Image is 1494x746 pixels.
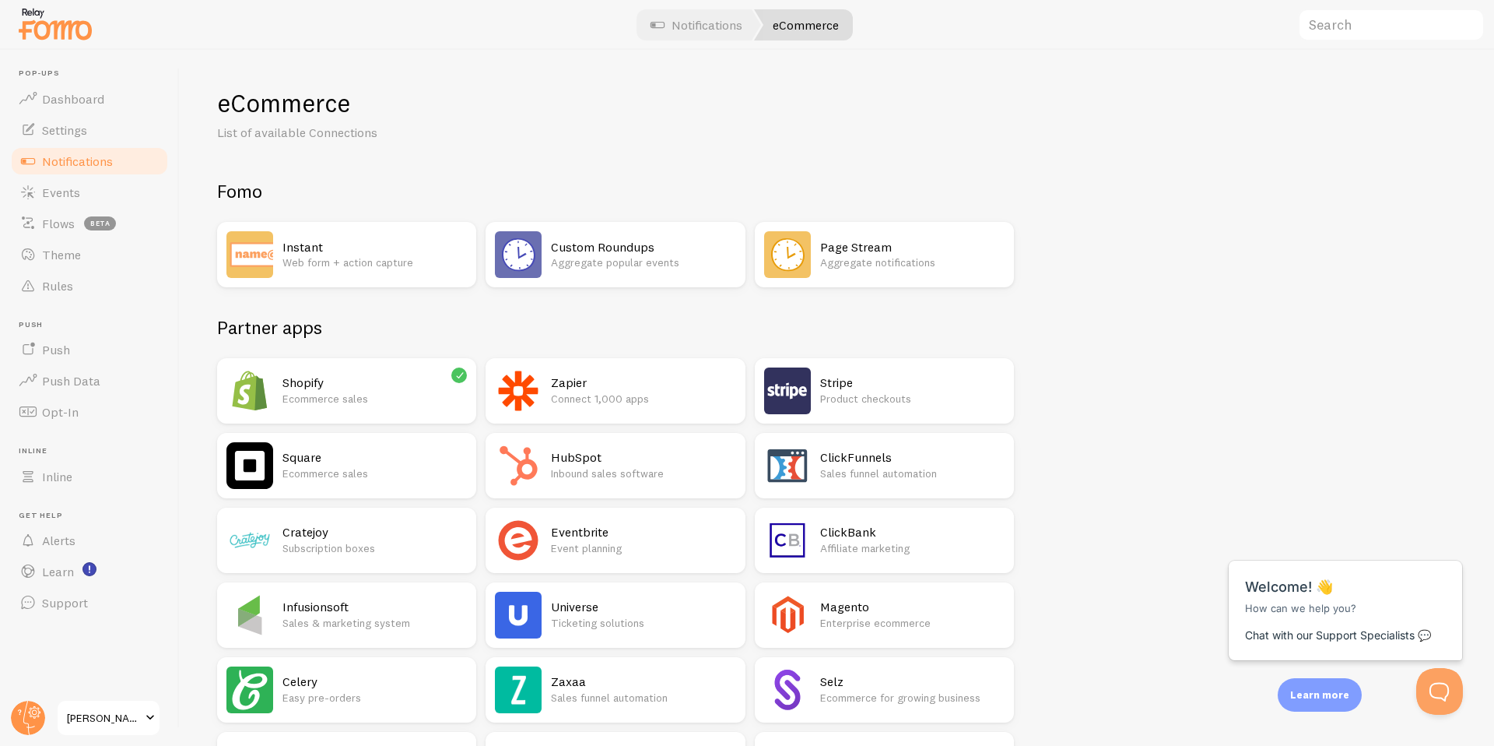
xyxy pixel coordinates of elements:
[9,556,170,587] a: Learn
[820,391,1005,406] p: Product checkouts
[9,396,170,428] a: Opt-In
[9,239,170,270] a: Theme
[820,615,1005,631] p: Enterprise ecommerce
[226,442,273,489] img: Square
[282,391,467,406] p: Ecommerce sales
[19,320,170,330] span: Push
[226,592,273,639] img: Infusionsoft
[282,255,467,270] p: Web form + action capture
[42,404,79,420] span: Opt-In
[495,368,542,414] img: Zapier
[282,615,467,631] p: Sales & marketing system
[42,564,74,579] span: Learn
[217,124,591,142] p: List of available Connections
[282,375,467,391] h2: Shopify
[551,540,735,556] p: Event planning
[1221,522,1471,668] iframe: Help Scout Beacon - Messages and Notifications
[820,524,1005,540] h2: ClickBank
[820,599,1005,615] h2: Magento
[764,592,811,639] img: Magento
[84,216,116,230] span: beta
[9,208,170,239] a: Flows beta
[217,315,1014,340] h2: Partner apps
[282,524,467,540] h2: Cratejoy
[820,690,1005,706] p: Ecommerce for growing business
[42,122,87,138] span: Settings
[282,690,467,706] p: Easy pre-orders
[551,449,735,466] h2: HubSpot
[9,587,170,618] a: Support
[9,525,170,556] a: Alerts
[19,69,170,79] span: Pop-ups
[282,599,467,615] h2: Infusionsoft
[820,239,1005,255] h2: Page Stream
[551,674,735,690] h2: Zaxaa
[9,365,170,396] a: Push Data
[9,83,170,114] a: Dashboard
[551,391,735,406] p: Connect 1,000 apps
[820,449,1005,466] h2: ClickFunnels
[9,177,170,208] a: Events
[551,615,735,631] p: Ticketing solutions
[551,690,735,706] p: Sales funnel automation
[226,368,273,414] img: Shopify
[820,540,1005,556] p: Affiliate marketing
[9,146,170,177] a: Notifications
[226,517,273,564] img: Cratejoy
[764,517,811,564] img: ClickBank
[820,466,1005,481] p: Sales funnel automation
[226,667,273,713] img: Celery
[1290,688,1349,702] p: Learn more
[1416,668,1463,715] iframe: Help Scout Beacon - Open
[226,231,273,278] img: Instant
[820,255,1005,270] p: Aggregate notifications
[764,231,811,278] img: Page Stream
[495,667,542,713] img: Zaxaa
[9,461,170,492] a: Inline
[42,469,72,484] span: Inline
[42,153,113,169] span: Notifications
[282,674,467,690] h2: Celery
[42,533,75,548] span: Alerts
[551,524,735,540] h2: Eventbrite
[551,599,735,615] h2: Universe
[551,375,735,391] h2: Zapier
[282,449,467,466] h2: Square
[67,709,141,727] span: [PERSON_NAME]
[495,231,542,278] img: Custom Roundups
[42,91,104,107] span: Dashboard
[1278,678,1362,712] div: Learn more
[82,562,96,576] svg: <p>Watch New Feature Tutorials!</p>
[42,216,75,231] span: Flows
[764,368,811,414] img: Stripe
[282,540,467,556] p: Subscription boxes
[42,373,100,389] span: Push Data
[9,334,170,365] a: Push
[282,466,467,481] p: Ecommerce sales
[9,114,170,146] a: Settings
[495,442,542,489] img: HubSpot
[16,4,94,44] img: fomo-relay-logo-orange.svg
[551,239,735,255] h2: Custom Roundups
[19,511,170,521] span: Get Help
[495,592,542,639] img: Universe
[42,595,88,611] span: Support
[42,185,80,200] span: Events
[282,239,467,255] h2: Instant
[9,270,170,301] a: Rules
[551,255,735,270] p: Aggregate popular events
[42,247,81,262] span: Theme
[217,87,1457,119] h1: eCommerce
[42,278,73,294] span: Rules
[820,674,1005,690] h2: Selz
[217,179,1014,203] h2: Fomo
[56,699,161,737] a: [PERSON_NAME]
[42,342,70,357] span: Push
[19,446,170,456] span: Inline
[495,517,542,564] img: Eventbrite
[551,466,735,481] p: Inbound sales software
[764,667,811,713] img: Selz
[820,375,1005,391] h2: Stripe
[764,442,811,489] img: ClickFunnels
